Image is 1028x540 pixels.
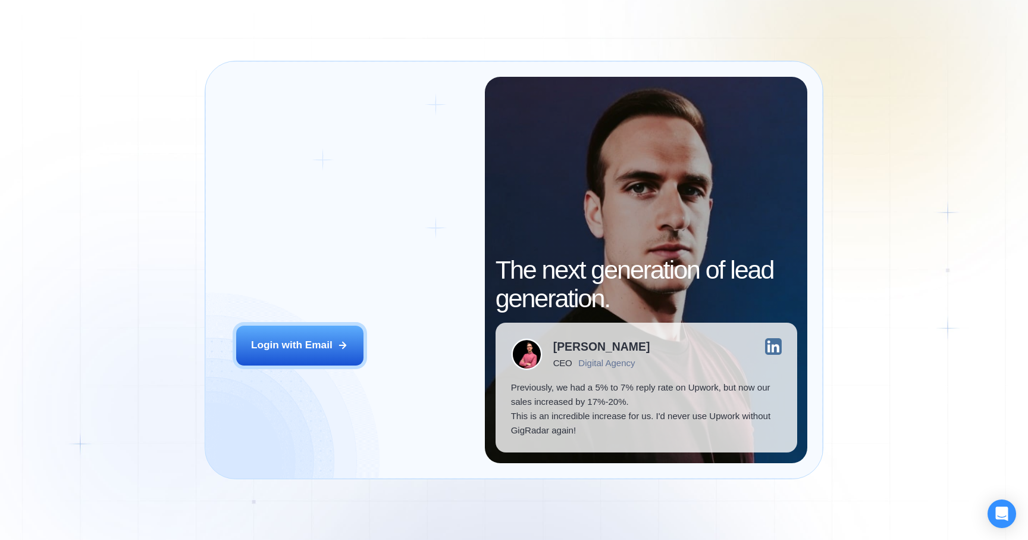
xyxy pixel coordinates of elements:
[496,256,797,313] h2: The next generation of lead generation.
[251,338,333,352] div: Login with Email
[236,326,363,366] button: Login with Email
[511,380,782,437] p: Previously, we had a 5% to 7% reply rate on Upwork, but now our sales increased by 17%-20%. This ...
[553,341,650,352] div: [PERSON_NAME]
[578,358,635,368] div: Digital Agency
[988,500,1016,528] div: Open Intercom Messenger
[553,358,572,368] div: CEO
